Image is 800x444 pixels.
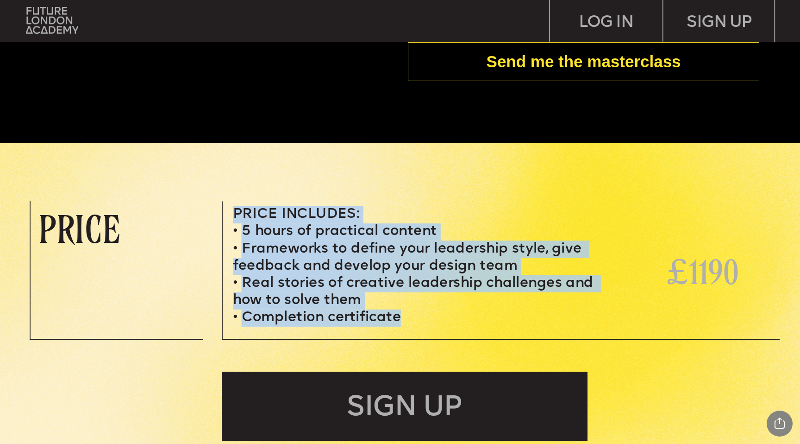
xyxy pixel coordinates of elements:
[233,276,597,308] span: Real stories of creative leadership challenges and how to solve them
[26,7,78,33] img: upload-bfdffa89-fac7-4f57-a443-c7c39906ba42.png
[233,208,359,222] span: Price Includes:
[242,311,401,325] span: Completion certificate
[666,252,688,293] span: £
[767,411,793,437] div: Share
[408,42,759,81] button: Send me the masterclass
[38,211,185,247] p: PRICE
[233,242,586,273] span: Frameworks to define your leadership style, give feedback and develop your design team
[689,253,739,290] span: 1190
[666,253,738,291] a: £1190
[242,225,437,239] span: 5 hours of practical content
